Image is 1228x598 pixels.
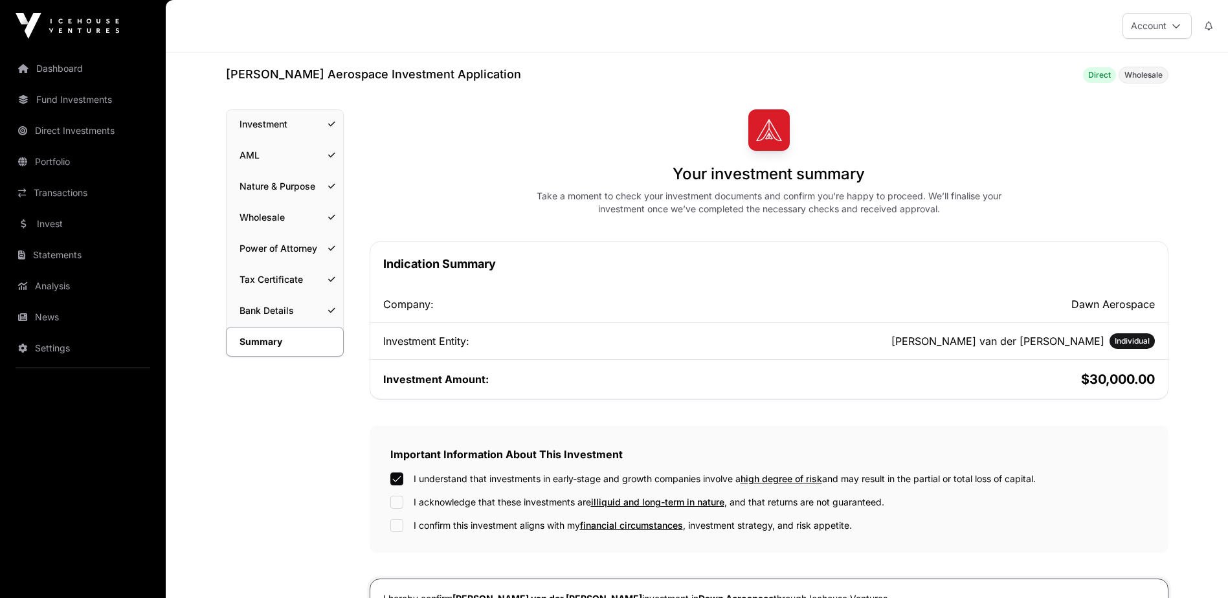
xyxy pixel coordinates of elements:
[227,234,343,263] a: Power of Attorney
[591,496,724,507] span: illiquid and long-term in nature
[383,255,1155,273] h1: Indication Summary
[227,141,343,170] a: AML
[10,54,155,83] a: Dashboard
[10,85,155,114] a: Fund Investments
[1163,536,1228,598] iframe: Chat Widget
[226,327,344,357] a: Summary
[741,473,822,484] span: high degree of risk
[16,13,119,39] img: Icehouse Ventures Logo
[673,164,865,184] h1: Your investment summary
[10,116,155,145] a: Direct Investments
[227,203,343,232] a: Wholesale
[383,373,489,386] span: Investment Amount:
[10,334,155,362] a: Settings
[227,265,343,294] a: Tax Certificate
[1115,336,1150,346] span: Individual
[10,241,155,269] a: Statements
[227,172,343,201] a: Nature & Purpose
[520,190,1018,216] div: Take a moment to check your investment documents and confirm you're happy to proceed. We’ll final...
[1088,70,1111,80] span: Direct
[414,472,1036,485] label: I understand that investments in early-stage and growth companies involve a and may result in the...
[748,109,790,151] img: Dawn Aerospace
[227,296,343,325] a: Bank Details
[580,520,683,531] span: financial circumstances
[772,296,1155,312] h2: Dawn Aerospace
[10,179,155,207] a: Transactions
[891,333,1104,349] h2: [PERSON_NAME] van der [PERSON_NAME]
[227,110,343,138] a: Investment
[10,210,155,238] a: Invest
[390,447,1148,462] h2: Important Information About This Investment
[772,370,1155,388] h2: $30,000.00
[383,296,766,312] div: Company:
[414,496,884,509] label: I acknowledge that these investments are , and that returns are not guaranteed.
[10,303,155,331] a: News
[414,519,852,532] label: I confirm this investment aligns with my , investment strategy, and risk appetite.
[226,65,521,83] h1: [PERSON_NAME] Aerospace Investment Application
[10,148,155,176] a: Portfolio
[1124,70,1163,80] span: Wholesale
[10,272,155,300] a: Analysis
[383,333,766,349] div: Investment Entity:
[1122,13,1192,39] button: Account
